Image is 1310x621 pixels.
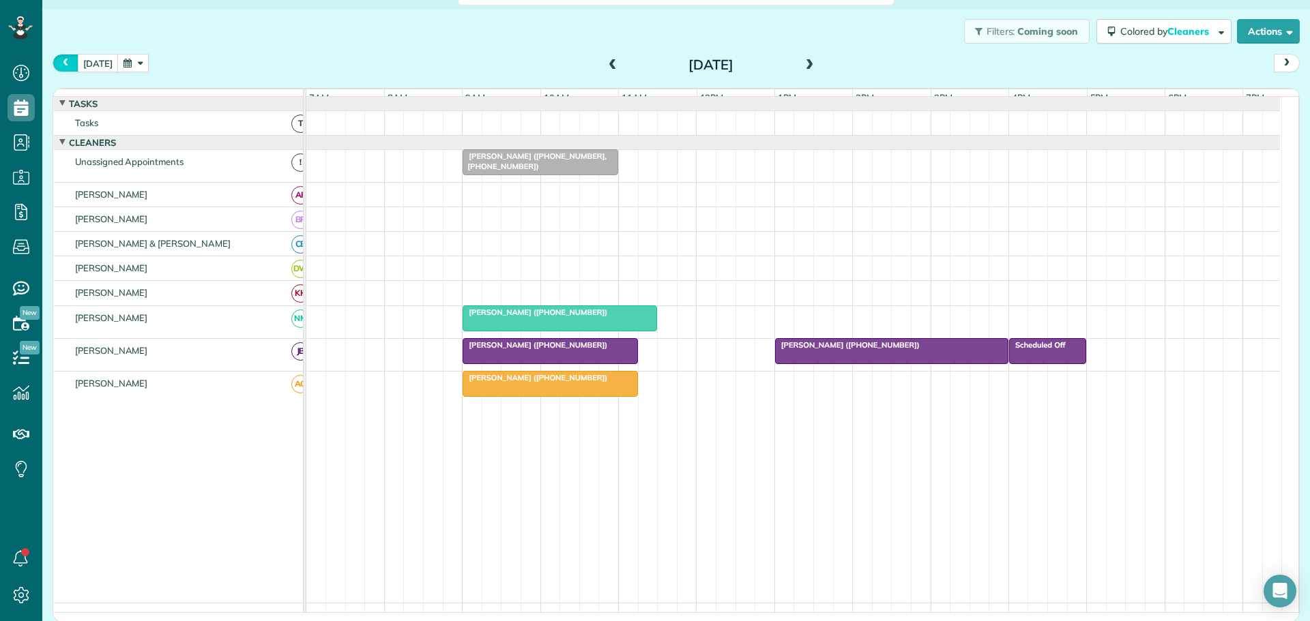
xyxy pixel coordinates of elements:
span: [PERSON_NAME] ([PHONE_NUMBER]) [462,373,608,382]
span: DW [291,260,310,278]
span: [PERSON_NAME] [72,378,151,389]
span: T [291,115,310,133]
span: Coming soon [1017,25,1079,37]
h2: [DATE] [626,57,796,72]
span: 3pm [931,92,955,103]
span: 2pm [853,92,877,103]
span: Cleaners [1167,25,1211,37]
span: AF [291,186,310,205]
button: next [1274,54,1300,72]
span: AG [291,375,310,393]
span: [PERSON_NAME] ([PHONE_NUMBER]) [462,307,608,317]
span: 4pm [1009,92,1033,103]
span: KH [291,284,310,303]
span: New [20,341,40,354]
span: [PERSON_NAME] ([PHONE_NUMBER], [PHONE_NUMBER]) [462,151,607,170]
span: 7am [306,92,332,103]
span: 12pm [697,92,727,103]
span: 9am [463,92,488,103]
span: [PERSON_NAME] & [PERSON_NAME] [72,238,233,249]
span: Colored by [1120,25,1214,37]
span: Tasks [72,117,101,128]
span: Filters: [987,25,1015,37]
span: Tasks [66,98,100,109]
span: BR [291,211,310,229]
button: Colored byCleaners [1096,19,1232,44]
span: [PERSON_NAME] [72,345,151,356]
span: 8am [385,92,410,103]
span: [PERSON_NAME] [72,287,151,298]
span: ! [291,153,310,172]
button: prev [53,54,78,72]
span: Cleaners [66,137,119,148]
span: [PERSON_NAME] ([PHONE_NUMBER]) [774,340,920,350]
span: 1pm [775,92,799,103]
button: Actions [1237,19,1300,44]
span: NM [291,309,310,328]
span: 5pm [1088,92,1111,103]
span: Unassigned Appointments [72,156,186,167]
span: 7pm [1243,92,1267,103]
span: [PERSON_NAME] [72,312,151,323]
span: CB [291,235,310,254]
span: [PERSON_NAME] [72,262,151,273]
span: [PERSON_NAME] [72,213,151,224]
div: Open Intercom Messenger [1264,575,1296,607]
span: 10am [541,92,572,103]
span: 11am [619,92,650,103]
span: Scheduled Off [1008,340,1066,350]
span: JB [291,342,310,361]
span: [PERSON_NAME] [72,189,151,200]
span: 6pm [1165,92,1189,103]
span: [PERSON_NAME] ([PHONE_NUMBER]) [462,340,608,350]
span: New [20,306,40,320]
button: [DATE] [77,54,119,72]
